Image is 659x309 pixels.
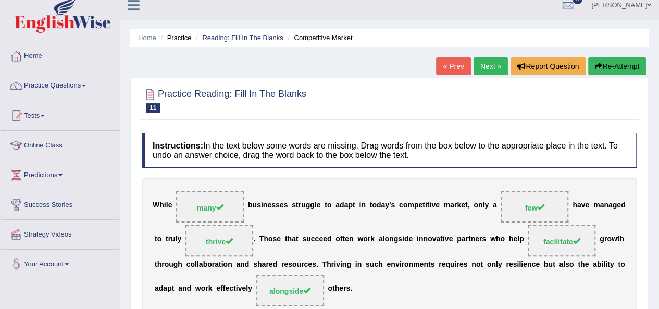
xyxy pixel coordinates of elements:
[399,201,403,209] b: c
[197,204,223,212] span: many
[216,285,220,293] b: e
[245,260,250,268] b: d
[308,260,312,268] b: e
[168,201,172,209] b: e
[272,235,277,243] b: s
[1,190,119,216] a: Success Stories
[620,260,625,268] b: o
[276,201,280,209] b: s
[610,260,614,268] b: y
[285,235,288,243] b: t
[146,103,160,113] span: 11
[482,235,486,243] b: s
[288,260,292,268] b: s
[361,201,366,209] b: n
[281,260,284,268] b: r
[342,235,345,243] b: t
[440,235,443,243] b: t
[267,201,271,209] b: e
[353,201,355,209] b: t
[138,34,156,42] a: Home
[167,285,172,293] b: p
[513,235,517,243] b: e
[457,235,462,243] b: p
[519,260,521,268] b: l
[475,235,479,243] b: e
[461,201,465,209] b: e
[273,260,278,268] b: d
[404,260,409,268] b: o
[327,201,332,209] b: o
[422,201,425,209] b: t
[548,260,553,268] b: u
[374,260,378,268] b: c
[553,260,555,268] b: t
[340,260,342,268] b: i
[153,201,159,209] b: W
[464,260,468,268] b: s
[603,260,605,268] b: l
[168,235,171,243] b: r
[578,260,580,268] b: t
[263,201,268,209] b: n
[155,235,157,243] b: t
[228,260,232,268] b: n
[543,238,580,246] span: facilitate
[372,201,377,209] b: o
[178,260,182,268] b: h
[607,235,612,243] b: o
[301,201,306,209] b: u
[580,260,585,268] b: h
[325,201,327,209] b: t
[607,260,610,268] b: t
[357,235,363,243] b: w
[319,235,323,243] b: e
[462,235,466,243] b: a
[593,260,597,268] b: a
[527,260,532,268] b: n
[559,260,563,268] b: a
[185,225,253,256] span: Drop target
[523,260,527,268] b: e
[163,285,167,293] b: a
[389,235,394,243] b: n
[394,235,399,243] b: g
[445,235,449,243] b: v
[471,235,476,243] b: n
[450,260,455,268] b: u
[509,260,513,268] b: e
[158,33,191,43] li: Practice
[565,260,569,268] b: s
[384,235,389,243] b: o
[186,285,191,293] b: d
[296,201,299,209] b: t
[257,201,261,209] b: s
[480,260,483,268] b: t
[418,201,422,209] b: e
[419,260,424,268] b: e
[491,260,496,268] b: n
[389,201,391,209] b: '
[577,201,581,209] b: a
[252,201,257,209] b: u
[511,57,586,75] button: Report Question
[345,235,349,243] b: e
[201,285,206,293] b: o
[336,260,340,268] b: v
[612,235,617,243] b: w
[569,260,574,268] b: o
[498,260,502,268] b: y
[159,201,164,209] b: h
[436,235,440,243] b: a
[604,201,608,209] b: n
[471,260,476,268] b: n
[207,260,212,268] b: o
[423,235,428,243] b: n
[236,260,240,268] b: a
[327,260,331,268] b: h
[401,260,404,268] b: r
[456,260,459,268] b: r
[299,201,301,209] b: r
[171,235,176,243] b: u
[484,201,489,209] b: y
